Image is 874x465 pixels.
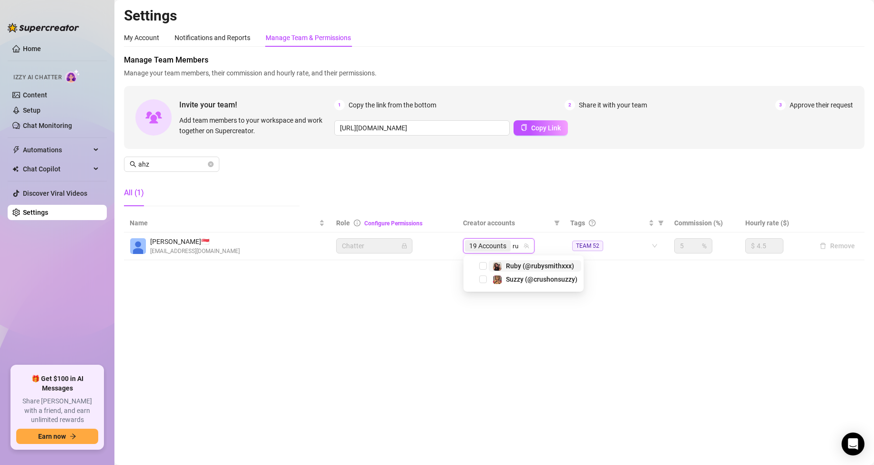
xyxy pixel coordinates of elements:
[465,240,511,252] span: 19 Accounts
[506,275,577,283] span: Suzzy (@crushonsuzzy)
[150,236,240,247] span: [PERSON_NAME] 🇸🇬
[16,429,98,444] button: Earn nowarrow-right
[572,241,603,251] span: TEAM 52
[266,32,351,43] div: Manage Team & Permissions
[23,91,47,99] a: Content
[493,262,502,271] img: Ruby (@rubysmithxxx)
[775,100,786,110] span: 3
[589,220,596,226] span: question-circle
[349,100,436,110] span: Copy the link from the bottom
[23,142,91,158] span: Automations
[12,146,20,154] span: thunderbolt
[130,238,146,254] img: Ahzi Soriano
[208,161,214,167] button: close-circle
[124,7,864,25] h2: Settings
[124,214,330,232] th: Name
[23,209,48,216] a: Settings
[479,275,487,283] span: Select tree node
[179,115,330,136] span: Add team members to your workspace and work together on Supercreator.
[740,214,810,232] th: Hourly rate ($)
[150,247,240,256] span: [EMAIL_ADDRESS][DOMAIN_NAME]
[8,23,79,32] img: logo-BBDzfeDw.svg
[514,120,568,136] button: Copy Link
[531,124,561,132] span: Copy Link
[816,240,859,252] button: Remove
[565,100,575,110] span: 2
[124,68,864,78] span: Manage your team members, their commission and hourly rate, and their permissions.
[342,239,407,253] span: Chatter
[656,216,666,230] span: filter
[463,218,550,228] span: Creator accounts
[23,45,41,53] a: Home
[130,218,317,228] span: Name
[12,166,19,172] img: Chat Copilot
[16,374,98,393] span: 🎁 Get $100 in AI Messages
[658,220,664,226] span: filter
[668,214,739,232] th: Commission (%)
[179,99,334,111] span: Invite your team!
[493,275,502,284] img: Suzzy (@crushonsuzzy)
[334,100,345,110] span: 1
[506,262,574,270] span: Ruby (@rubysmithxxx)
[570,218,585,228] span: Tags
[65,69,80,83] img: AI Chatter
[124,187,144,199] div: All (1)
[354,220,360,226] span: info-circle
[842,433,864,455] div: Open Intercom Messenger
[16,397,98,425] span: Share [PERSON_NAME] with a friend, and earn unlimited rewards
[124,54,864,66] span: Manage Team Members
[23,190,87,197] a: Discover Viral Videos
[552,216,562,230] span: filter
[336,219,350,227] span: Role
[579,100,647,110] span: Share it with your team
[23,106,41,114] a: Setup
[124,32,159,43] div: My Account
[554,220,560,226] span: filter
[138,159,206,169] input: Search members
[23,122,72,129] a: Chat Monitoring
[13,73,62,82] span: Izzy AI Chatter
[364,220,422,227] a: Configure Permissions
[524,243,529,249] span: team
[401,243,407,249] span: lock
[23,161,91,177] span: Chat Copilot
[175,32,250,43] div: Notifications and Reports
[469,241,506,251] span: 19 Accounts
[130,161,136,168] span: search
[790,100,853,110] span: Approve their request
[70,433,76,440] span: arrow-right
[479,262,487,270] span: Select tree node
[521,124,527,131] span: copy
[38,433,66,440] span: Earn now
